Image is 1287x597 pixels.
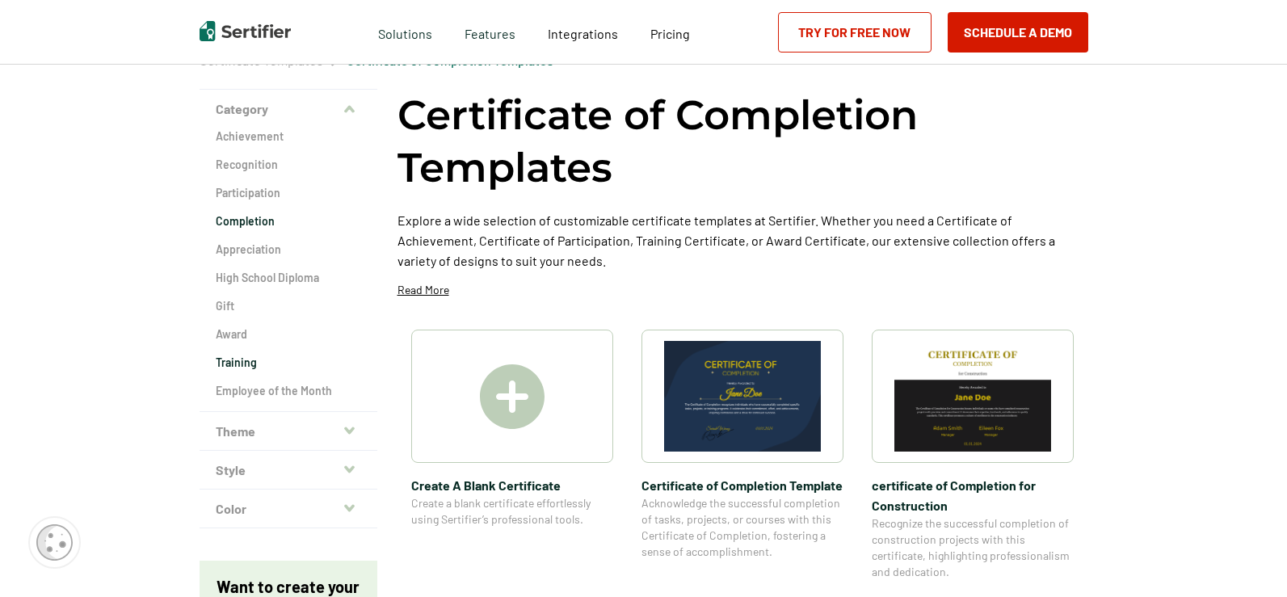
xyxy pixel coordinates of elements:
[200,490,377,528] button: Color
[216,242,361,258] a: Appreciation
[200,128,377,412] div: Category
[548,26,618,41] span: Integrations
[1206,519,1287,597] iframe: Chat Widget
[465,22,515,42] span: Features
[411,475,613,495] span: Create A Blank Certificate
[216,355,361,371] a: Training
[872,330,1074,580] a: certificate of Completion for Constructioncertificate of Completion for ConstructionRecognize the...
[411,495,613,528] span: Create a blank certificate effortlessly using Sertifier’s professional tools.
[216,270,361,286] a: High School Diploma
[397,210,1088,271] p: Explore a wide selection of customizable certificate templates at Sertifier. Whether you need a C...
[36,524,73,561] img: Cookie Popup Icon
[641,495,843,560] span: Acknowledge the successful completion of tasks, projects, or courses with this Certificate of Com...
[216,128,361,145] a: Achievement
[894,341,1051,452] img: certificate of Completion for Construction
[216,383,361,399] a: Employee of the Month
[216,157,361,173] a: Recognition
[378,22,432,42] span: Solutions
[216,326,361,343] a: Award
[872,515,1074,580] span: Recognize the successful completion of construction projects with this certificate, highlighting ...
[397,89,1088,194] h1: Certificate of Completion Templates
[641,475,843,495] span: Certificate of Completion Template
[872,475,1074,515] span: certificate of Completion for Construction
[216,185,361,201] a: Participation
[200,21,291,41] img: Sertifier | Digital Credentialing Platform
[664,341,821,452] img: Certificate of Completion Template
[948,12,1088,53] button: Schedule a Demo
[216,213,361,229] a: Completion
[397,282,449,298] p: Read More
[778,12,932,53] a: Try for Free Now
[200,90,377,128] button: Category
[650,26,690,41] span: Pricing
[200,412,377,451] button: Theme
[480,364,545,429] img: Create A Blank Certificate
[650,22,690,42] a: Pricing
[216,298,361,314] a: Gift
[200,451,377,490] button: Style
[548,22,618,42] a: Integrations
[641,330,843,580] a: Certificate of Completion TemplateCertificate of Completion TemplateAcknowledge the successful co...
